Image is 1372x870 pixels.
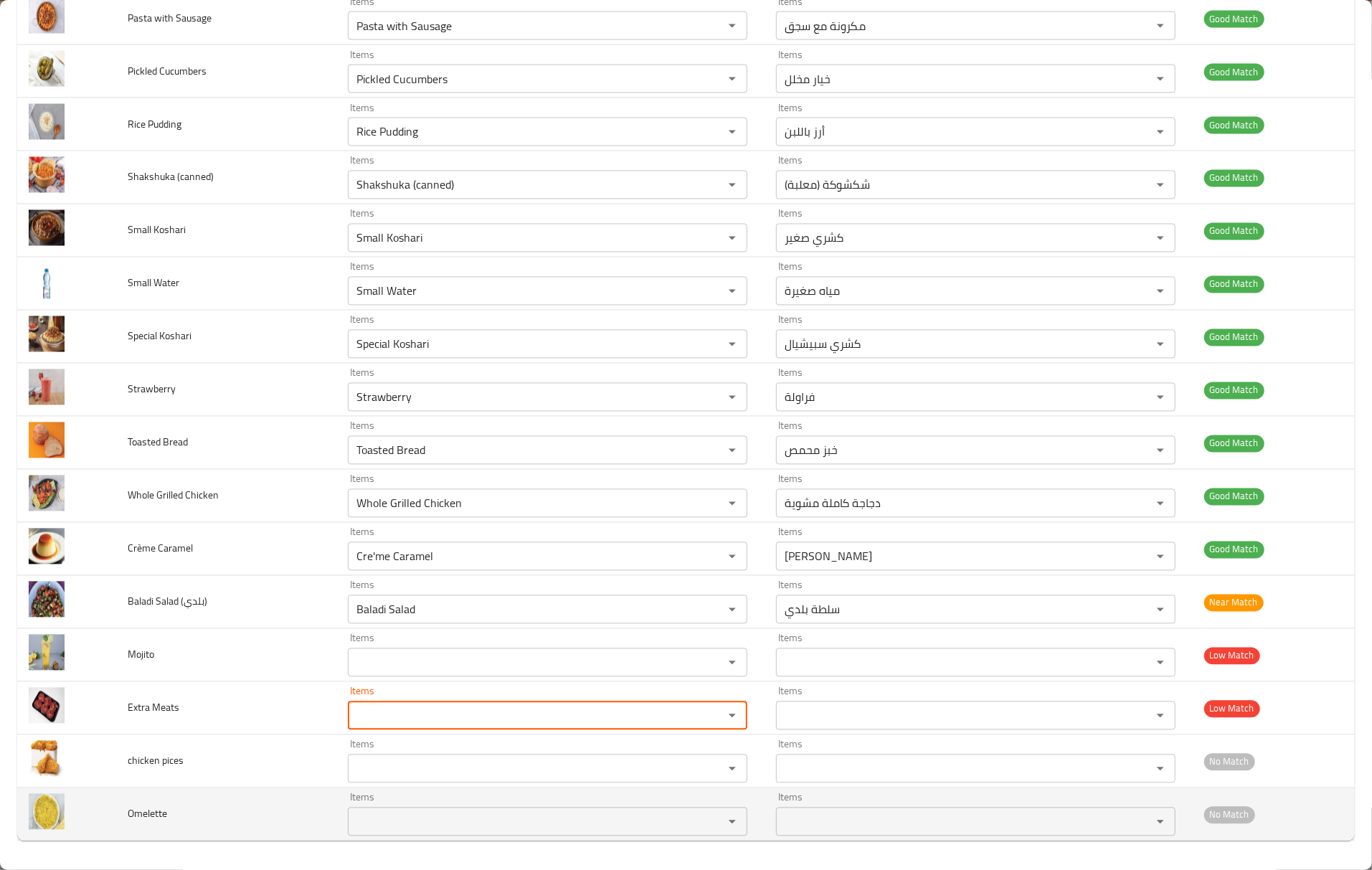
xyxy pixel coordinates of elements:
[722,387,742,407] button: Open
[1150,547,1170,567] button: Open
[128,805,167,823] span: Omelette
[29,51,65,87] img: Pickled Cucumbers
[128,62,207,80] span: Pickled Cucumbers
[1204,117,1264,133] span: Good Match
[1150,122,1170,142] button: Open
[29,316,65,352] img: Special Koshari
[1204,223,1264,240] span: Good Match
[722,228,742,248] button: Open
[1204,11,1264,27] span: Good Match
[29,688,65,724] img: Extra Meats
[1150,334,1170,354] button: Open
[1150,440,1170,460] button: Open
[1204,382,1264,399] span: Good Match
[1204,488,1264,505] span: Good Match
[722,69,742,89] button: Open
[128,433,188,452] span: Toasted Bread
[722,122,742,142] button: Open
[1204,435,1264,452] span: Good Match
[29,369,65,405] img: Strawberry
[1204,170,1264,186] span: Good Match
[1150,653,1170,673] button: Open
[128,274,179,293] span: Small Water
[1204,276,1264,293] span: Good Match
[128,699,179,717] span: Extra Meats
[1150,16,1170,36] button: Open
[128,539,193,558] span: Crème Caramel
[128,752,184,770] span: chicken pices
[722,440,742,460] button: Open
[1150,493,1170,514] button: Open
[722,812,742,832] button: Open
[1150,706,1170,726] button: Open
[128,115,181,133] span: Rice Pudding
[29,635,65,671] img: Mojito
[1204,701,1260,717] span: Low Match
[128,9,212,27] span: Pasta with Sausage
[1150,69,1170,89] button: Open
[29,422,65,458] img: Toasted Bread
[1204,807,1255,823] span: No Match
[29,476,65,511] img: Whole Grilled Chicken
[1150,228,1170,248] button: Open
[1150,281,1170,301] button: Open
[722,759,742,779] button: Open
[722,175,742,195] button: Open
[128,168,214,186] span: Shakshuka (canned)
[1150,600,1170,620] button: Open
[1204,329,1264,346] span: Good Match
[29,794,65,830] img: Omelette
[722,334,742,354] button: Open
[1204,595,1264,611] span: Near Match
[1150,759,1170,779] button: Open
[722,600,742,620] button: Open
[29,529,65,564] img: Crème Caramel
[29,263,65,299] img: Small Water
[722,493,742,514] button: Open
[29,582,65,618] img: Baladi Salad (بلدي)
[128,646,154,664] span: Mojito
[1150,812,1170,832] button: Open
[128,592,207,611] span: Baladi Salad (بلدي)
[128,221,186,240] span: Small Koshari
[29,104,65,140] img: Rice Pudding
[722,653,742,673] button: Open
[1204,64,1264,80] span: Good Match
[1150,175,1170,195] button: Open
[29,741,65,777] img: chicken pices
[128,327,191,346] span: Special Koshari
[1204,648,1260,664] span: Low Match
[1204,754,1255,770] span: No Match
[29,157,65,193] img: Shakshuka (canned)
[1150,387,1170,407] button: Open
[128,380,176,399] span: Strawberry
[1204,542,1264,558] span: Good Match
[722,16,742,36] button: Open
[722,706,742,726] button: Open
[722,281,742,301] button: Open
[722,547,742,567] button: Open
[29,210,65,246] img: Small Koshari
[128,486,219,505] span: Whole Grilled Chicken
